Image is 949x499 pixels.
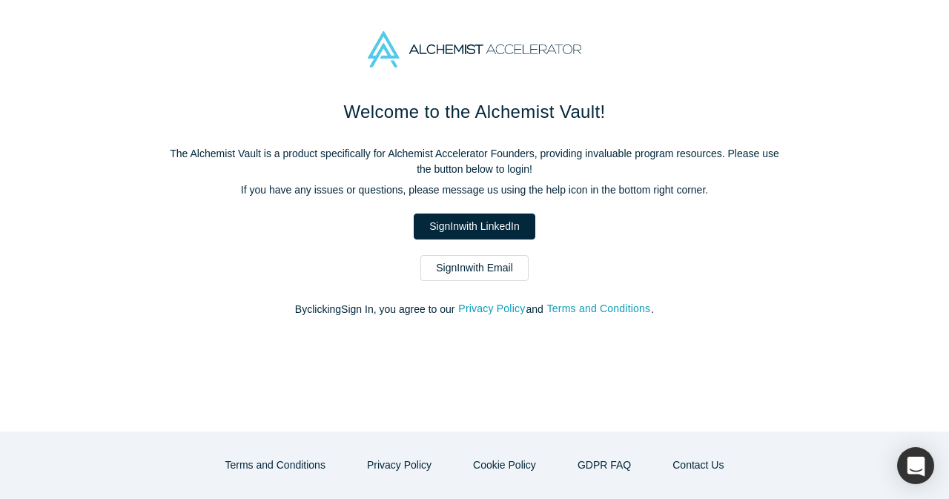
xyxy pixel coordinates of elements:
[368,31,581,67] img: Alchemist Accelerator Logo
[163,99,786,125] h1: Welcome to the Alchemist Vault!
[163,182,786,198] p: If you have any issues or questions, please message us using the help icon in the bottom right co...
[562,452,647,478] a: GDPR FAQ
[457,452,552,478] button: Cookie Policy
[657,452,739,478] button: Contact Us
[546,300,652,317] button: Terms and Conditions
[163,302,786,317] p: By clicking Sign In , you agree to our and .
[163,146,786,177] p: The Alchemist Vault is a product specifically for Alchemist Accelerator Founders, providing inval...
[457,300,526,317] button: Privacy Policy
[420,255,529,281] a: SignInwith Email
[210,452,341,478] button: Terms and Conditions
[351,452,447,478] button: Privacy Policy
[414,214,535,239] a: SignInwith LinkedIn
